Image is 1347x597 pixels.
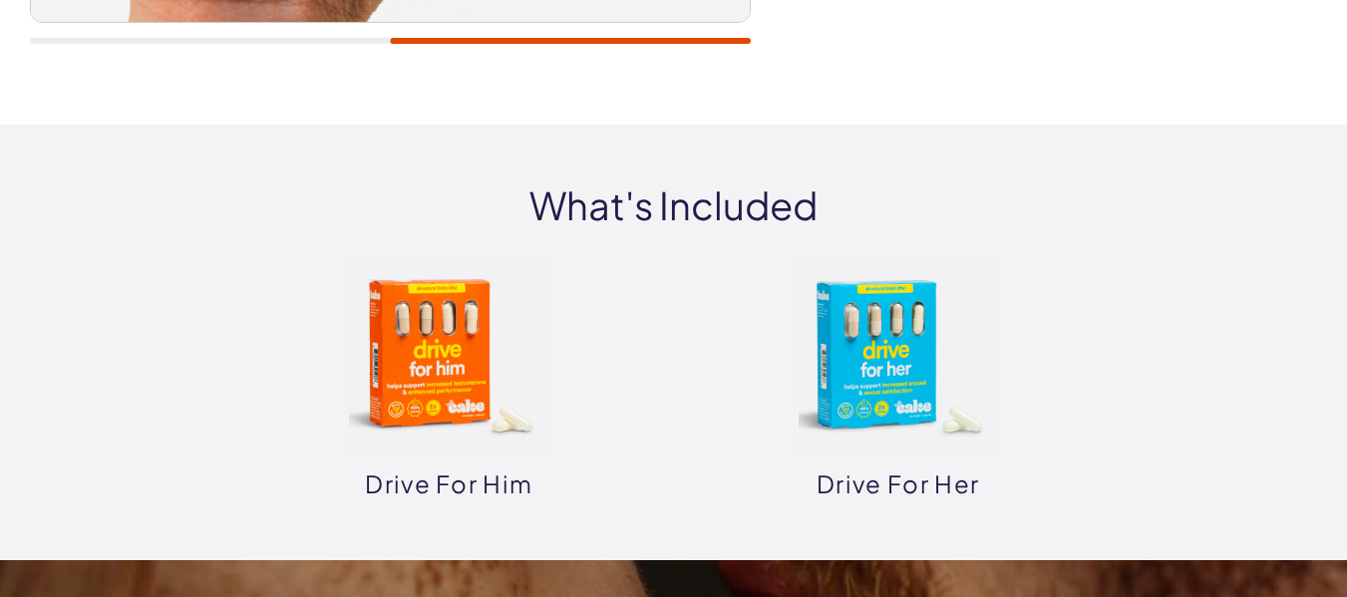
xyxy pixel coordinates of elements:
[674,256,1123,501] a: drive for her drive for her
[349,256,548,455] img: drive for him
[224,256,673,501] a: drive for him drive for him
[20,184,1327,226] h2: What's Included
[244,467,653,501] p: drive for him
[799,256,998,455] img: drive for her
[694,467,1103,501] p: drive for her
